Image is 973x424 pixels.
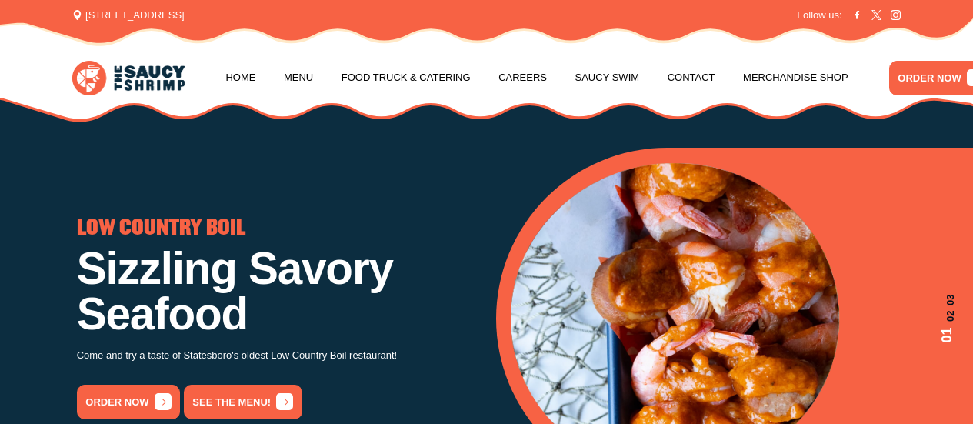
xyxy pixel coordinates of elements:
[225,48,255,107] a: Home
[77,246,476,336] h1: Sizzling Savory Seafood
[77,218,476,419] div: 3 / 3
[184,385,302,419] a: See the menu!
[937,311,958,322] span: 02
[498,48,547,107] a: Careers
[77,347,476,365] p: Come and try a taste of Statesboro's oldest Low Country Boil restaurant!
[77,385,181,419] a: order now
[797,8,842,23] span: Follow us:
[937,295,958,305] span: 03
[575,48,640,107] a: Saucy Swim
[77,218,245,239] span: LOW COUNTRY BOIL
[342,48,471,107] a: Food Truck & Catering
[72,61,185,95] img: logo
[72,8,185,23] span: [STREET_ADDRESS]
[743,48,848,107] a: Merchandise Shop
[937,327,958,342] span: 01
[668,48,715,107] a: Contact
[284,48,313,107] a: Menu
